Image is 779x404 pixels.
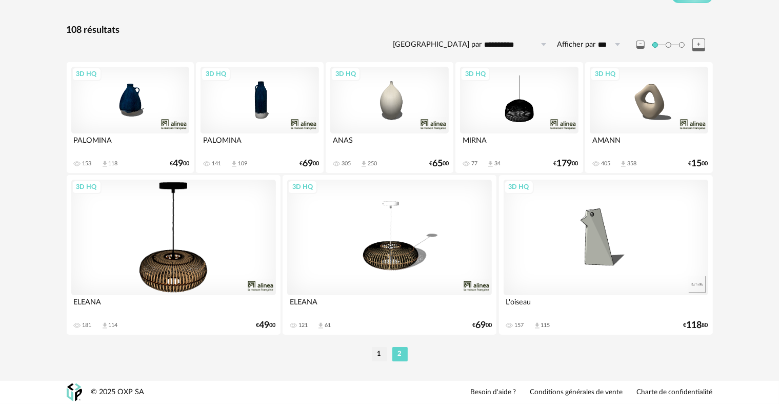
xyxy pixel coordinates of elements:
[342,160,351,167] div: 305
[487,160,494,168] span: Download icon
[471,160,477,167] div: 77
[494,160,501,167] div: 34
[429,160,449,167] div: € 00
[372,347,387,361] li: 1
[325,322,331,329] div: 61
[689,160,708,167] div: € 00
[303,160,313,167] span: 69
[461,67,490,81] div: 3D HQ
[299,160,319,167] div: € 00
[72,180,102,194] div: 3D HQ
[298,322,308,329] div: 121
[460,133,578,154] div: MIRNA
[83,322,92,329] div: 181
[504,180,534,194] div: 3D HQ
[601,160,610,167] div: 405
[287,295,492,316] div: ELEANA
[637,388,713,397] a: Charte de confidentialité
[530,388,623,397] a: Conditions générales de vente
[67,25,713,36] div: 108 résultats
[288,180,317,194] div: 3D HQ
[504,295,708,316] div: L'oiseau
[109,322,118,329] div: 114
[475,322,486,329] span: 69
[590,133,708,154] div: AMANN
[684,322,708,329] div: € 80
[101,160,109,168] span: Download icon
[557,160,572,167] span: 179
[67,383,82,401] img: OXP
[392,347,408,361] li: 2
[627,160,636,167] div: 358
[173,160,183,167] span: 49
[331,67,361,81] div: 3D HQ
[256,322,276,329] div: € 00
[326,62,453,173] a: 3D HQ ANAS 305 Download icon 250 €6500
[533,322,541,330] span: Download icon
[72,67,102,81] div: 3D HQ
[620,160,627,168] span: Download icon
[230,160,238,168] span: Download icon
[330,133,448,154] div: ANAS
[283,175,496,334] a: 3D HQ ELEANA 121 Download icon 61 €6900
[687,322,702,329] span: 118
[83,160,92,167] div: 153
[515,322,524,329] div: 157
[91,388,145,397] div: © 2025 OXP SA
[432,160,443,167] span: 65
[360,160,368,168] span: Download icon
[212,160,221,167] div: 141
[499,175,713,334] a: 3D HQ L'oiseau 157 Download icon 115 €11880
[541,322,550,329] div: 115
[67,175,281,334] a: 3D HQ ELEANA 181 Download icon 114 €4900
[201,67,231,81] div: 3D HQ
[196,62,323,173] a: 3D HQ PALOMINA 141 Download icon 109 €6900
[585,62,712,173] a: 3D HQ AMANN 405 Download icon 358 €1500
[471,388,516,397] a: Besoin d'aide ?
[368,160,377,167] div: 250
[259,322,270,329] span: 49
[67,62,194,173] a: 3D HQ PALOMINA 153 Download icon 118 €4900
[201,133,318,154] div: PALOMINA
[692,160,702,167] span: 15
[590,67,620,81] div: 3D HQ
[554,160,578,167] div: € 00
[101,322,109,330] span: Download icon
[109,160,118,167] div: 118
[557,40,596,50] label: Afficher par
[71,133,189,154] div: PALOMINA
[71,295,276,316] div: ELEANA
[317,322,325,330] span: Download icon
[170,160,189,167] div: € 00
[238,160,247,167] div: 109
[393,40,482,50] label: [GEOGRAPHIC_DATA] par
[472,322,492,329] div: € 00
[455,62,583,173] a: 3D HQ MIRNA 77 Download icon 34 €17900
